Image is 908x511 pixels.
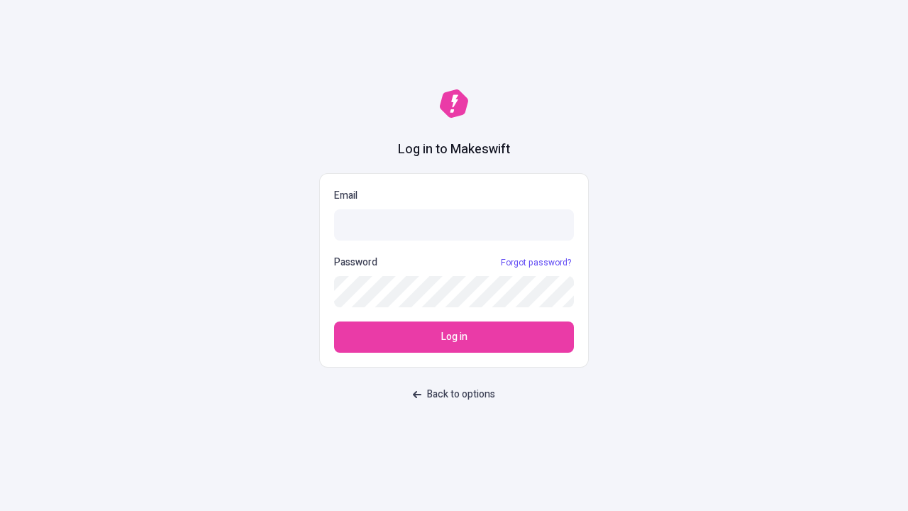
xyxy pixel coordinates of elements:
[334,322,574,353] button: Log in
[334,188,574,204] p: Email
[404,382,504,407] button: Back to options
[398,141,510,159] h1: Log in to Makeswift
[498,257,574,268] a: Forgot password?
[441,329,467,345] span: Log in
[334,209,574,241] input: Email
[427,387,495,402] span: Back to options
[334,255,377,270] p: Password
